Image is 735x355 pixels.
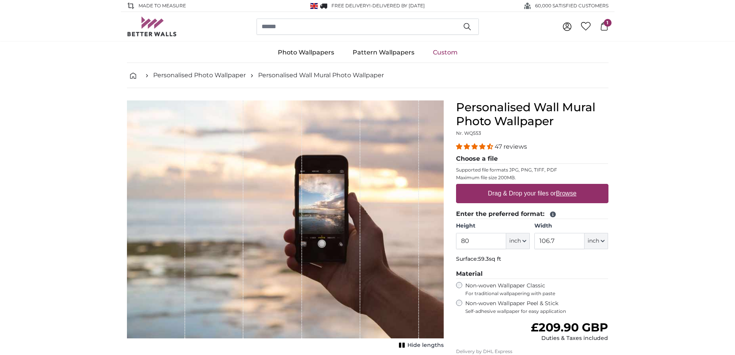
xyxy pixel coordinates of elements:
nav: breadcrumbs [127,63,608,88]
div: Duties & Taxes included [531,335,608,342]
p: Supported file formats JPG, PNG, TIFF, PDF [456,167,608,173]
a: Pattern Wallpapers [343,42,424,63]
p: Surface: [456,255,608,263]
button: inch [585,233,608,249]
label: Height [456,222,530,230]
label: Non-woven Wallpaper Classic [465,282,608,297]
legend: Material [456,269,608,279]
span: - [370,3,425,8]
span: Hide lengths [407,341,444,349]
span: For traditional wallpapering with paste [465,290,608,297]
span: 59.3sq ft [478,255,501,262]
p: Delivery by DHL Express [456,348,608,355]
span: inch [588,237,599,245]
a: Custom [424,42,467,63]
div: 1 of 1 [127,100,444,351]
span: 47 reviews [495,143,527,150]
button: inch [506,233,530,249]
span: Delivered by [DATE] [372,3,425,8]
label: Drag & Drop your files or [485,186,579,201]
legend: Choose a file [456,154,608,164]
button: Hide lengths [397,340,444,351]
span: Nr. WQ553 [456,130,481,136]
span: 4.38 stars [456,143,495,150]
h1: Personalised Wall Mural Photo Wallpaper [456,100,608,128]
a: Personalised Photo Wallpaper [153,71,246,80]
span: Made to Measure [139,2,186,9]
span: FREE delivery! [331,3,370,8]
u: Browse [556,190,576,197]
img: United Kingdom [310,3,318,9]
a: Photo Wallpapers [269,42,343,63]
span: inch [509,237,521,245]
label: Width [534,222,608,230]
span: £209.90 GBP [531,320,608,335]
span: Self-adhesive wallpaper for easy application [465,308,608,314]
legend: Enter the preferred format: [456,209,608,219]
label: Non-woven Wallpaper Peel & Stick [465,300,608,314]
img: Betterwalls [127,17,177,36]
span: 60,000 SATISFIED CUSTOMERS [535,2,608,9]
p: Maximum file size 200MB. [456,175,608,181]
span: 1 [604,19,612,27]
a: Personalised Wall Mural Photo Wallpaper [258,71,384,80]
